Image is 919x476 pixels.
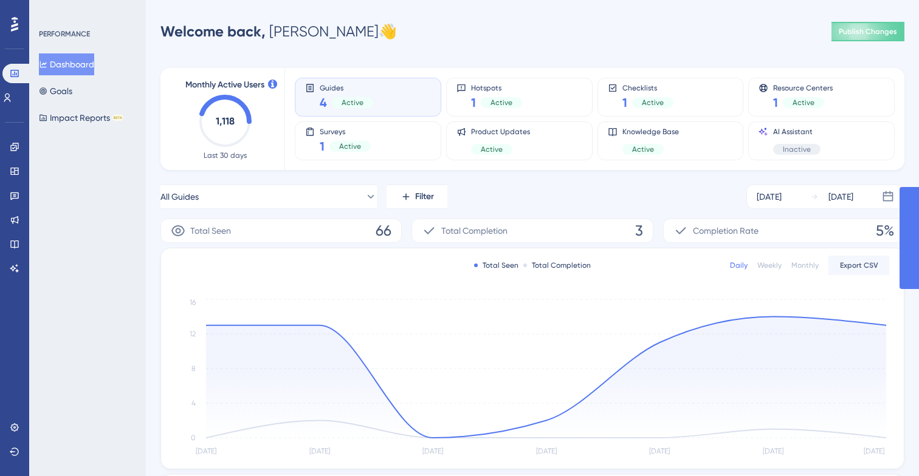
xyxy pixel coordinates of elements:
span: AI Assistant [773,127,821,137]
span: Hotspots [471,83,522,92]
tspan: [DATE] [649,447,670,455]
div: Total Completion [523,260,591,270]
button: Filter [387,185,447,209]
span: 3 [635,221,643,240]
span: 66 [376,221,391,240]
div: [DATE] [828,189,853,204]
span: All Guides [160,189,199,204]
tspan: [DATE] [309,447,330,455]
span: 1 [622,94,627,111]
span: Filter [415,189,434,204]
tspan: 12 [190,330,196,338]
div: Weekly [757,260,782,270]
span: 1 [471,94,476,111]
button: Dashboard [39,53,94,75]
button: All Guides [160,185,377,209]
text: 1,118 [216,115,235,127]
tspan: [DATE] [763,447,783,455]
span: Monthly Active Users [185,78,264,92]
button: Publish Changes [831,22,904,41]
tspan: [DATE] [196,447,216,455]
span: Knowledge Base [622,127,679,137]
tspan: 16 [190,298,196,307]
span: Publish Changes [839,27,897,36]
button: Impact ReportsBETA [39,107,123,129]
span: Active [632,144,654,154]
tspan: 0 [191,433,196,442]
div: Monthly [791,260,819,270]
div: Daily [730,260,748,270]
span: Active [342,98,363,107]
span: Welcome back, [160,22,266,40]
span: Active [339,141,361,151]
tspan: 8 [191,364,196,373]
span: Guides [320,83,373,92]
span: Checklists [622,83,673,92]
div: PERFORMANCE [39,29,90,39]
span: Export CSV [840,260,878,270]
span: Inactive [783,144,811,154]
div: Total Seen [474,260,518,270]
span: Total Seen [190,223,231,238]
tspan: [DATE] [422,447,443,455]
span: 4 [320,94,327,111]
span: Active [481,144,503,154]
span: 1 [320,138,325,155]
span: Completion Rate [693,223,759,238]
span: Product Updates [471,127,530,137]
span: Surveys [320,127,371,135]
span: Active [793,98,814,107]
span: 5% [876,221,894,240]
span: 1 [773,94,778,111]
div: [PERSON_NAME] 👋 [160,22,397,41]
span: Total Completion [441,223,508,238]
div: BETA [112,115,123,121]
span: Active [642,98,664,107]
span: Active [490,98,512,107]
div: [DATE] [757,189,782,204]
span: Resource Centers [773,83,833,92]
tspan: [DATE] [536,447,557,455]
span: Last 30 days [204,151,247,160]
button: Goals [39,80,72,102]
tspan: [DATE] [864,447,884,455]
tspan: 4 [191,399,196,407]
button: Export CSV [828,256,889,275]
